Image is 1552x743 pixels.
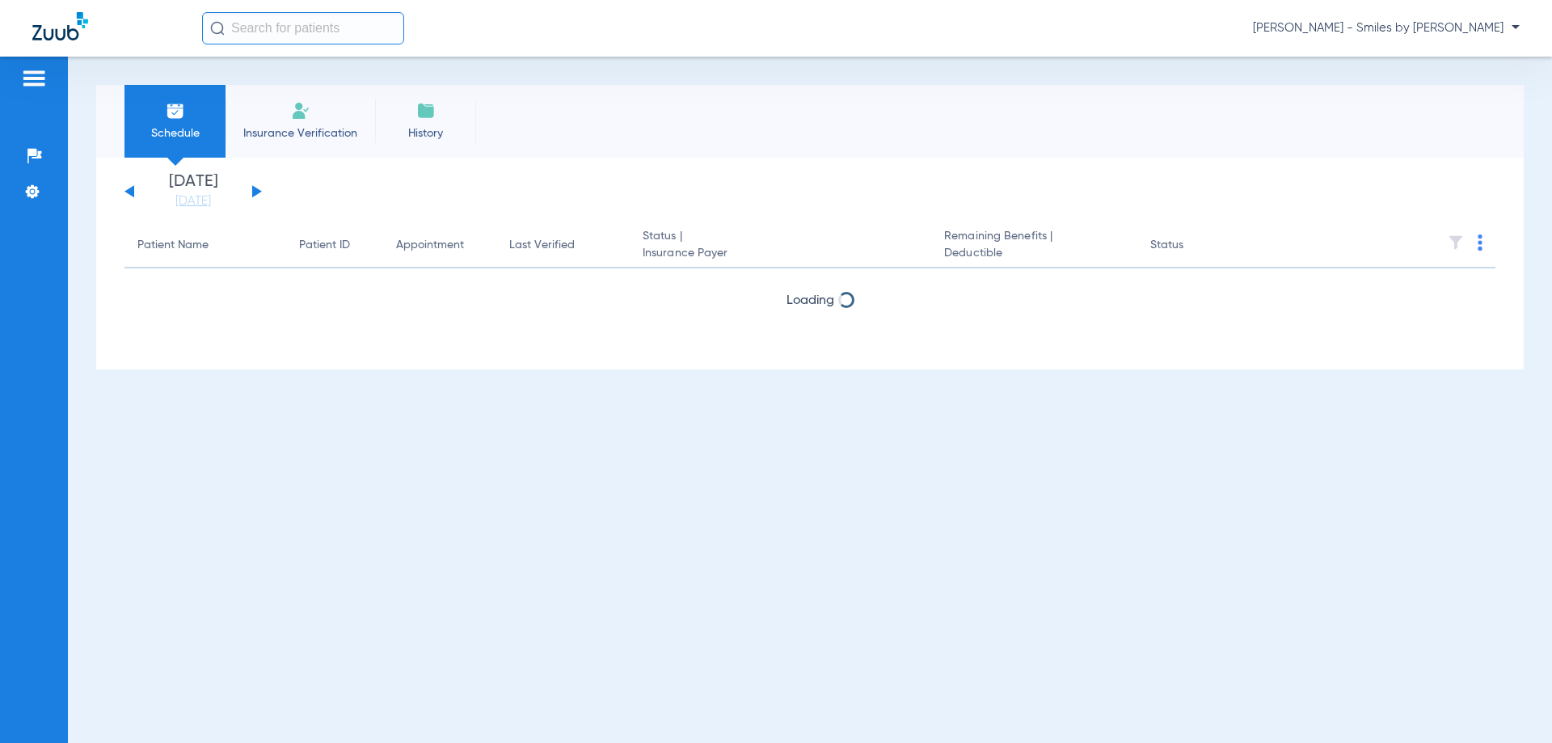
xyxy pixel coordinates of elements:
[931,223,1137,268] th: Remaining Benefits |
[643,245,918,262] span: Insurance Payer
[299,237,370,254] div: Patient ID
[787,294,834,307] span: Loading
[387,125,464,141] span: History
[299,237,350,254] div: Patient ID
[137,237,209,254] div: Patient Name
[1137,223,1246,268] th: Status
[137,125,213,141] span: Schedule
[509,237,575,254] div: Last Verified
[202,12,404,44] input: Search for patients
[137,237,273,254] div: Patient Name
[21,69,47,88] img: hamburger-icon
[396,237,464,254] div: Appointment
[944,245,1124,262] span: Deductible
[210,21,225,36] img: Search Icon
[166,101,185,120] img: Schedule
[416,101,436,120] img: History
[291,101,310,120] img: Manual Insurance Verification
[1448,234,1464,251] img: filter.svg
[32,12,88,40] img: Zuub Logo
[145,174,242,209] li: [DATE]
[238,125,363,141] span: Insurance Verification
[145,193,242,209] a: [DATE]
[1478,234,1482,251] img: group-dot-blue.svg
[630,223,931,268] th: Status |
[396,237,483,254] div: Appointment
[509,237,617,254] div: Last Verified
[1253,20,1520,36] span: [PERSON_NAME] - Smiles by [PERSON_NAME]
